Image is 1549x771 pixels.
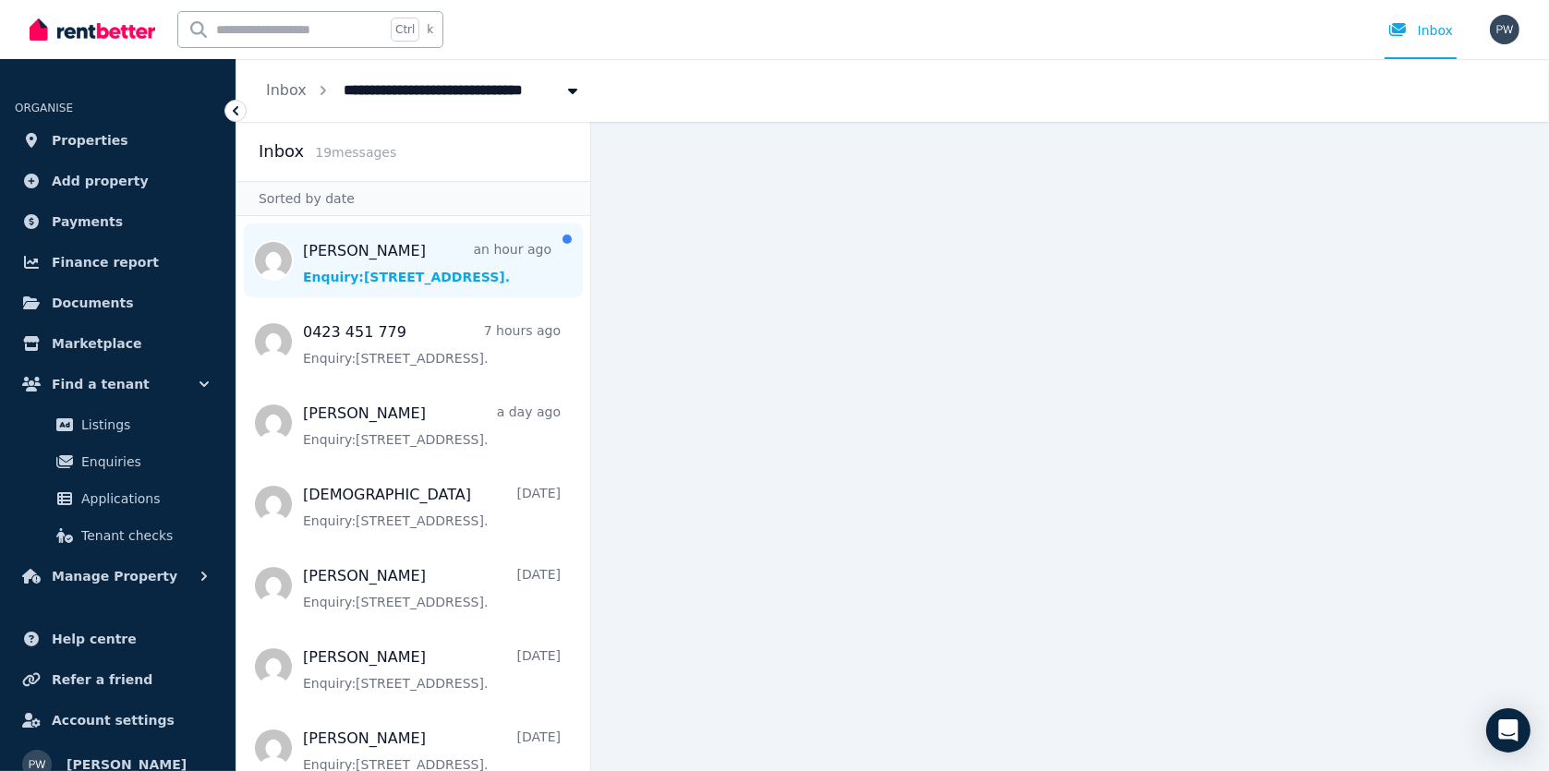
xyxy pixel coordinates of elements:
[81,451,206,473] span: Enquiries
[15,325,221,362] a: Marketplace
[1490,15,1519,44] img: Paul Wigan
[22,406,213,443] a: Listings
[15,620,221,657] a: Help centre
[52,170,149,192] span: Add property
[52,669,152,691] span: Refer a friend
[236,59,611,122] nav: Breadcrumb
[303,646,561,693] a: [PERSON_NAME][DATE]Enquiry:[STREET_ADDRESS].
[1486,708,1531,753] div: Open Intercom Messenger
[303,403,561,449] a: [PERSON_NAME]a day agoEnquiry:[STREET_ADDRESS].
[15,122,221,159] a: Properties
[15,661,221,698] a: Refer a friend
[15,284,221,321] a: Documents
[81,524,206,547] span: Tenant checks
[30,16,155,43] img: RentBetter
[315,145,396,160] span: 19 message s
[52,628,137,650] span: Help centre
[52,709,175,731] span: Account settings
[52,211,123,233] span: Payments
[52,251,159,273] span: Finance report
[52,292,134,314] span: Documents
[1388,21,1453,40] div: Inbox
[15,702,221,739] a: Account settings
[22,443,213,480] a: Enquiries
[22,517,213,554] a: Tenant checks
[15,366,221,403] button: Find a tenant
[15,203,221,240] a: Payments
[303,484,561,530] a: [DEMOGRAPHIC_DATA][DATE]Enquiry:[STREET_ADDRESS].
[15,244,221,281] a: Finance report
[15,163,221,199] a: Add property
[427,22,433,37] span: k
[52,129,128,151] span: Properties
[22,480,213,517] a: Applications
[266,81,307,99] a: Inbox
[236,216,590,771] nav: Message list
[15,102,73,114] span: ORGANISE
[303,321,561,367] a: 0423 451 7797 hours agoEnquiry:[STREET_ADDRESS].
[303,240,551,286] a: [PERSON_NAME]an hour agoEnquiry:[STREET_ADDRESS].
[303,565,561,611] a: [PERSON_NAME][DATE]Enquiry:[STREET_ADDRESS].
[236,181,590,216] div: Sorted by date
[15,558,221,595] button: Manage Property
[81,414,206,436] span: Listings
[81,488,206,510] span: Applications
[391,18,419,42] span: Ctrl
[52,565,177,587] span: Manage Property
[52,373,150,395] span: Find a tenant
[52,332,141,355] span: Marketplace
[259,139,304,164] h2: Inbox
